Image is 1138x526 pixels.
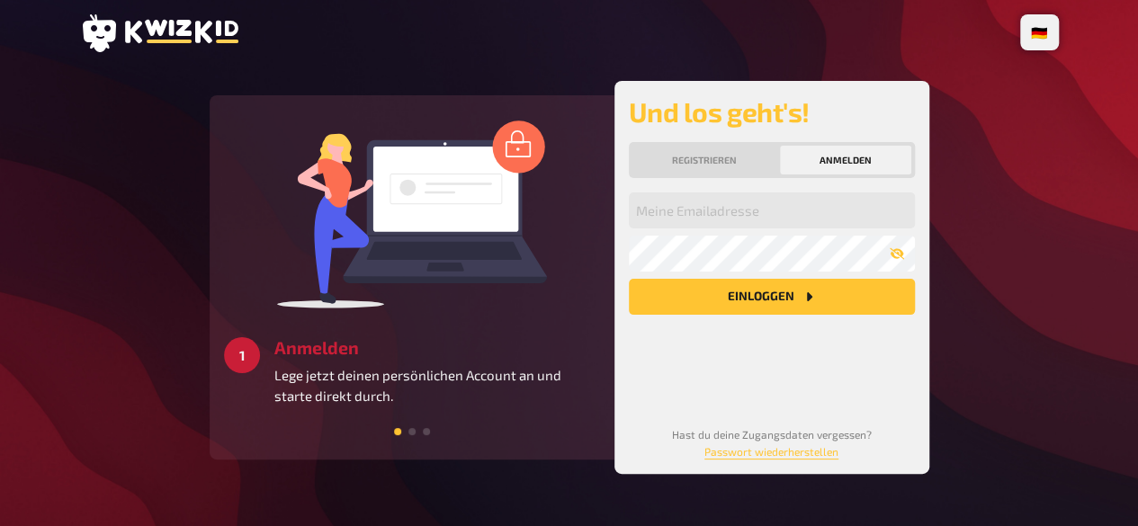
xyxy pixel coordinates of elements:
[274,337,600,358] h3: Anmelden
[1024,18,1055,47] li: 🇩🇪
[274,365,600,406] p: Lege jetzt deinen persönlichen Account an und starte direkt durch.
[704,445,838,458] a: Passwort wiederherstellen
[277,120,547,308] img: log in
[629,279,915,315] button: Einloggen
[780,146,911,174] button: Anmelden
[629,95,915,128] h2: Und los geht's!
[224,337,260,373] div: 1
[632,146,776,174] button: Registrieren
[672,428,872,458] small: Hast du deine Zugangsdaten vergessen?
[629,192,915,228] input: Meine Emailadresse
